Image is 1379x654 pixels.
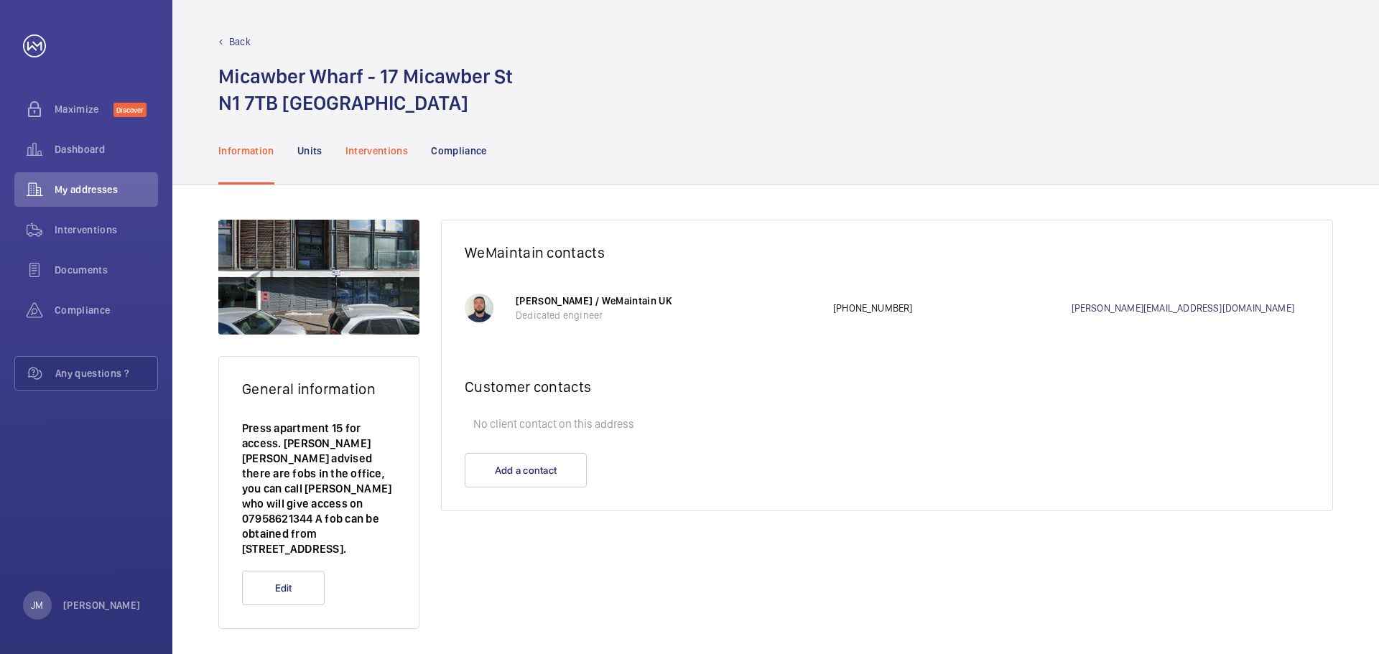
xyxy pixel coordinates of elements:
[833,301,1072,315] p: [PHONE_NUMBER]
[218,63,513,116] h1: Micawber Wharf - 17 Micawber St N1 7TB [GEOGRAPHIC_DATA]
[55,102,113,116] span: Maximize
[242,380,396,398] h2: General information
[55,223,158,237] span: Interventions
[55,142,158,157] span: Dashboard
[55,263,158,277] span: Documents
[55,303,158,317] span: Compliance
[1072,301,1310,315] a: [PERSON_NAME][EMAIL_ADDRESS][DOMAIN_NAME]
[431,144,487,158] p: Compliance
[465,243,1309,261] h2: WeMaintain contacts
[465,378,1309,396] h2: Customer contacts
[63,598,141,612] p: [PERSON_NAME]
[229,34,251,49] p: Back
[345,144,409,158] p: Interventions
[242,421,396,556] p: Press apartment 15 for access. [PERSON_NAME] [PERSON_NAME] advised there are fobs in the office, ...
[55,366,157,380] span: Any questions ?
[297,144,322,158] p: Units
[55,182,158,197] span: My addresses
[31,598,43,612] p: JM
[465,410,1309,439] p: No client contact on this address
[465,453,587,487] button: Add a contact
[218,144,274,158] p: Information
[242,571,325,605] button: Edit
[113,103,147,117] span: Discover
[516,294,819,308] p: [PERSON_NAME] / WeMaintain UK
[516,308,819,322] p: Dedicated engineer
